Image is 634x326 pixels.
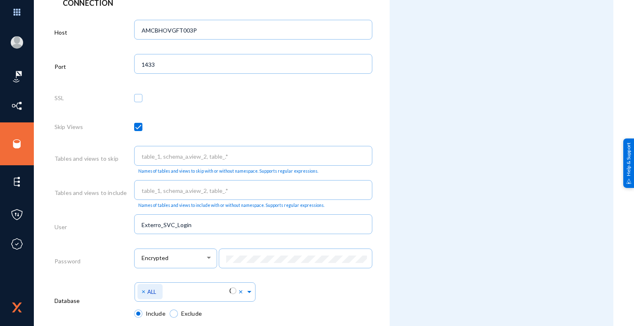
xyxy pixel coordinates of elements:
[5,3,29,21] img: app launcher
[54,223,67,231] label: User
[626,178,632,184] img: help_support.svg
[142,153,368,160] input: table_1, schema_a.view_2, table_.*
[54,154,118,163] label: Tables and views to skip
[142,255,168,262] span: Encrypted
[11,70,23,83] img: icon-risk-sonar.svg
[11,138,23,150] img: icon-sources.svg
[142,187,368,195] input: table_1, schema_a.view_2, table_.*
[54,188,127,197] label: Tables and views to include
[54,94,64,102] label: SSL
[11,176,23,188] img: icon-elements.svg
[142,309,166,318] span: Include
[142,61,368,68] input: 1433
[11,209,23,221] img: icon-policies.svg
[11,36,23,49] img: blank-profile-picture.png
[54,62,66,71] label: Port
[178,309,202,318] span: Exclude
[54,122,83,131] label: Skip Views
[138,203,324,208] mat-hint: Names of tables and views to include with or without namespace. Supports regular expressions.
[54,296,80,305] label: Database
[142,287,147,295] span: ×
[239,288,246,296] span: Clear all
[54,28,68,37] label: Host
[54,257,80,265] label: Password
[11,100,23,112] img: icon-inventory.svg
[138,169,318,174] mat-hint: Names of tables and views to skip with or without namespace. Supports regular expressions.
[11,238,23,250] img: icon-compliance.svg
[147,288,156,295] span: ALL
[623,138,634,188] div: Help & Support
